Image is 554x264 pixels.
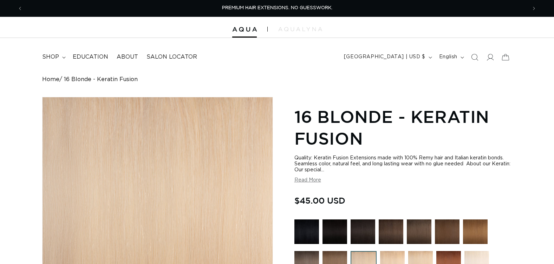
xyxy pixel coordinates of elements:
img: 1 Black - Keratin Fusion [294,219,319,244]
img: Aqua Hair Extensions [232,27,257,32]
a: 1B Soft Black - Keratin Fusion [351,219,375,247]
div: Quality: Keratin Fusion Extensions made with 100% Remy hair and Italian keratin bonds. Seamless c... [294,155,512,173]
summary: Search [467,49,482,65]
span: $45.00 USD [294,194,345,207]
a: 1 Black - Keratin Fusion [294,219,319,247]
a: Home [42,76,59,83]
img: 1N Natural Black - Keratin Fusion [322,219,347,244]
span: [GEOGRAPHIC_DATA] | USD $ [344,53,425,61]
button: Previous announcement [12,2,28,15]
nav: breadcrumbs [42,76,512,83]
span: Education [73,53,108,61]
span: About [117,53,138,61]
img: 4 Medium Brown - Keratin Fusion [435,219,460,244]
img: 4AB Medium Ash Brown - Keratin Fusion [407,219,431,244]
a: 1N Natural Black - Keratin Fusion [322,219,347,247]
button: Read More [294,177,321,183]
span: shop [42,53,59,61]
summary: shop [38,49,69,65]
img: 2 Dark Brown - Keratin Fusion [379,219,403,244]
a: 4AB Medium Ash Brown - Keratin Fusion [407,219,431,247]
a: 4 Medium Brown - Keratin Fusion [435,219,460,247]
h1: 16 Blonde - Keratin Fusion [294,106,512,150]
span: English [439,53,457,61]
button: English [435,51,467,64]
button: [GEOGRAPHIC_DATA] | USD $ [340,51,435,64]
img: 1B Soft Black - Keratin Fusion [351,219,375,244]
img: aqualyna.com [278,27,322,31]
a: 6 Light Brown - Keratin Fusion [463,219,488,247]
a: Education [69,49,112,65]
span: PREMIUM HAIR EXTENSIONS. NO GUESSWORK. [222,6,332,10]
button: Next announcement [526,2,542,15]
span: 16 Blonde - Keratin Fusion [64,76,138,83]
img: 6 Light Brown - Keratin Fusion [463,219,488,244]
span: Salon Locator [146,53,197,61]
a: 2 Dark Brown - Keratin Fusion [379,219,403,247]
a: Salon Locator [142,49,201,65]
a: About [112,49,142,65]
